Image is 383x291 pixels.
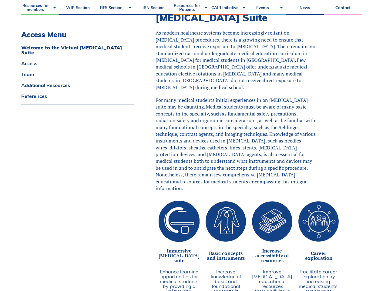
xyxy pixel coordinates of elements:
strong: Career exploration [305,250,332,261]
a: Access [21,61,134,66]
strong: Basic concepts and instruments [207,250,245,261]
h3: Access Menu [21,30,134,39]
a: Team [21,72,134,77]
strong: Increase accessibility of resources [255,247,289,264]
a: References [21,94,134,99]
span: As modern healthcare systems become increasingly reliant on [MEDICAL_DATA] procedures, there is a... [156,29,315,90]
p: For many medical students initial experiences in an [MEDICAL_DATA] suite may be daunting. Medical... [156,97,316,192]
strong: Immersive [MEDICAL_DATA] suite [159,247,200,264]
a: Additional Resources [21,83,134,88]
a: Welcome to the Virtual [MEDICAL_DATA] Suite [21,45,134,55]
